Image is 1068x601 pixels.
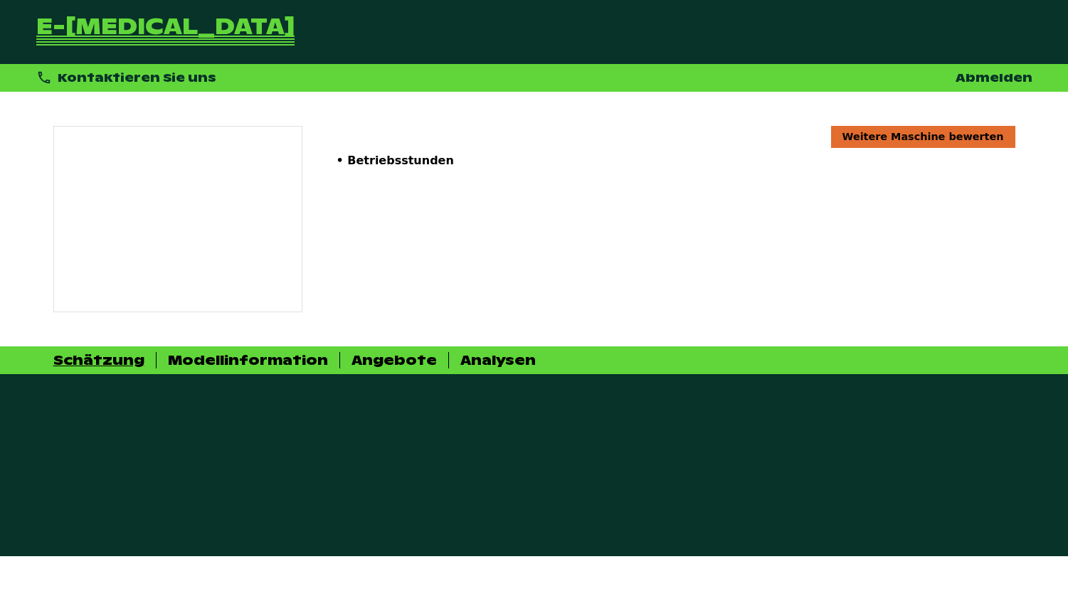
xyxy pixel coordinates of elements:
a: Zurück zur Startseite [36,17,295,47]
div: Analysen [460,352,536,368]
div: Angebote [351,352,437,368]
div: Schätzung [53,352,144,368]
p: • Betriebsstunden [337,154,1015,167]
a: Abmelden [956,70,1032,85]
a: Weitere Maschine bewerten [831,126,1015,147]
div: Modellinformation [168,352,328,368]
div: Kontaktieren Sie uns [36,70,217,86]
span: Kontaktieren Sie uns [58,70,216,85]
